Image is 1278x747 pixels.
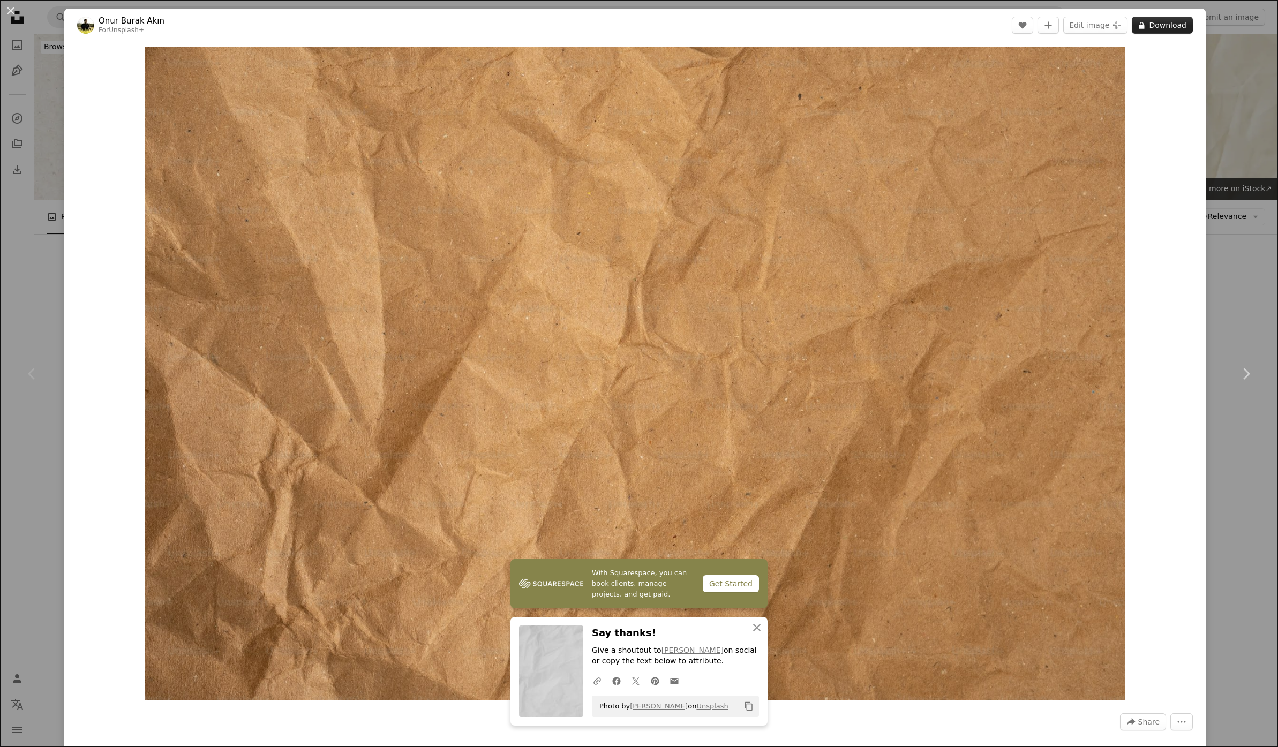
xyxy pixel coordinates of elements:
[77,17,94,34] img: Go to Onur Burak Akın's profile
[1170,713,1193,730] button: More Actions
[594,698,728,715] span: Photo by on
[510,559,768,608] a: With Squarespace, you can book clients, manage projects, and get paid.Get Started
[592,625,759,641] h3: Say thanks!
[1012,17,1033,34] button: Like
[1132,17,1193,34] button: Download
[607,670,626,691] a: Share on Facebook
[1138,714,1160,730] span: Share
[630,702,688,710] a: [PERSON_NAME]
[661,646,724,654] a: [PERSON_NAME]
[645,670,665,691] a: Share on Pinterest
[519,576,583,592] img: file-1747939142011-51e5cc87e3c9
[1120,713,1166,730] button: Share this image
[592,645,759,667] p: Give a shoutout to on social or copy the text below to attribute.
[99,16,164,26] a: Onur Burak Akın
[99,26,164,35] div: For
[740,697,758,715] button: Copy to clipboard
[665,670,684,691] a: Share over email
[703,575,759,592] div: Get Started
[1214,322,1278,425] a: Next
[626,670,645,691] a: Share on Twitter
[696,702,728,710] a: Unsplash
[109,26,144,34] a: Unsplash+
[1038,17,1059,34] button: Add to Collection
[145,47,1125,700] button: Zoom in on this image
[1063,17,1127,34] button: Edit image
[592,568,694,600] span: With Squarespace, you can book clients, manage projects, and get paid.
[145,47,1125,700] img: A close up of a piece of brown paper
